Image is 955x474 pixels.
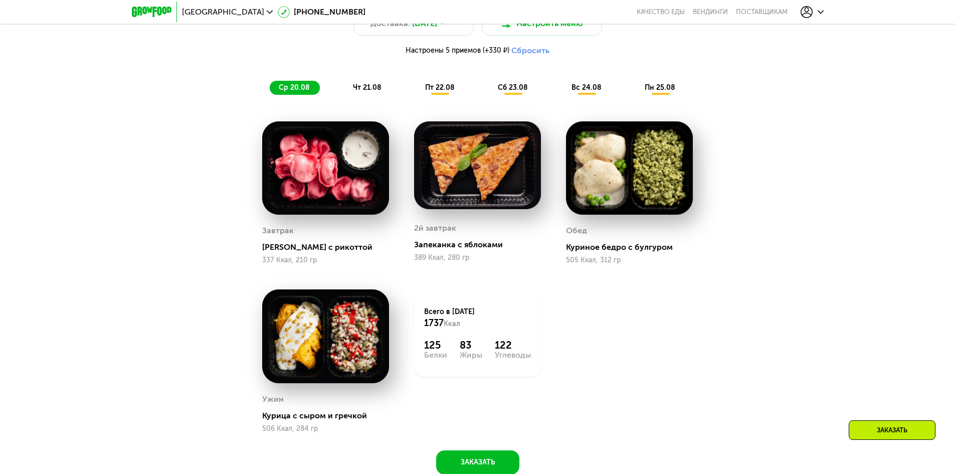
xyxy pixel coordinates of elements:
div: Углеводы [495,351,531,359]
div: 122 [495,339,531,351]
div: 2й завтрак [414,221,456,236]
span: чт 21.08 [353,83,381,92]
span: сб 23.08 [498,83,528,92]
span: вс 24.08 [571,83,602,92]
div: 337 Ккал, 210 гр [262,256,389,264]
div: 125 [424,339,447,351]
div: Куриное бедро с булгуром [566,242,701,252]
div: 83 [460,339,482,351]
div: 389 Ккал, 280 гр [414,254,541,262]
button: Сбросить [511,46,549,56]
span: Ккал [444,320,460,328]
div: Запеканка с яблоками [414,240,549,250]
a: [PHONE_NUMBER] [278,6,365,18]
div: поставщикам [736,8,788,16]
span: ср 20.08 [279,83,310,92]
span: Настроены 5 приемов (+330 ₽) [406,47,509,54]
div: Белки [424,351,447,359]
div: 505 Ккал, 312 гр [566,256,693,264]
span: пн 25.08 [645,83,675,92]
a: Качество еды [637,8,685,16]
div: Ужин [262,392,284,407]
div: Завтрак [262,223,294,238]
div: Заказать [849,420,935,440]
div: Обед [566,223,587,238]
div: 506 Ккал, 284 гр [262,425,389,433]
span: 1737 [424,318,444,329]
a: Вендинги [693,8,728,16]
span: пт 22.08 [425,83,455,92]
span: [GEOGRAPHIC_DATA] [182,8,264,16]
div: [PERSON_NAME] с рикоттой [262,242,397,252]
div: Курица с сыром и гречкой [262,411,397,421]
div: Жиры [460,351,482,359]
div: Всего в [DATE] [424,307,531,329]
